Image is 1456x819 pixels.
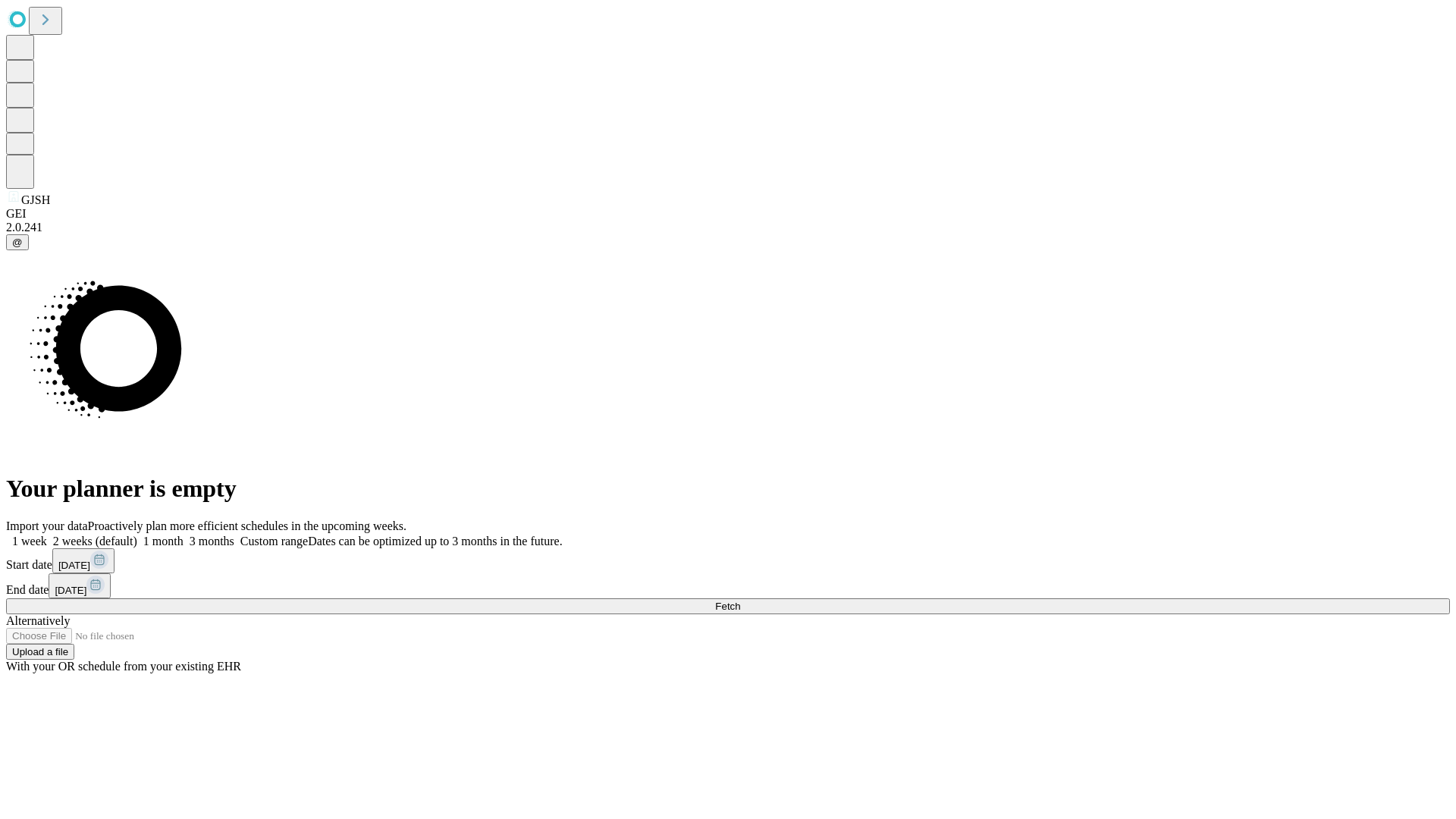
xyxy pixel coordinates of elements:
span: Custom range [240,535,308,548]
span: GJSH [21,193,50,206]
span: Dates can be optimized up to 3 months in the future. [308,535,562,548]
span: 1 week [12,535,47,548]
span: Import your data [6,519,88,532]
span: With your OR schedule from your existing EHR [6,660,241,673]
span: @ [12,237,23,248]
button: Fetch [6,598,1450,614]
span: [DATE] [58,560,90,571]
span: Proactively plan more efficient schedules in the upcoming weeks. [88,519,406,532]
span: 1 month [143,535,184,548]
span: 3 months [190,535,234,548]
button: [DATE] [49,573,111,598]
button: Upload a file [6,644,74,660]
span: Fetch [715,601,740,612]
button: @ [6,234,29,250]
div: GEI [6,207,1450,221]
span: [DATE] [55,585,86,596]
span: Alternatively [6,614,70,627]
div: End date [6,573,1450,598]
div: 2.0.241 [6,221,1450,234]
span: 2 weeks (default) [53,535,137,548]
div: Start date [6,548,1450,573]
button: [DATE] [52,548,115,573]
h1: Your planner is empty [6,475,1450,503]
